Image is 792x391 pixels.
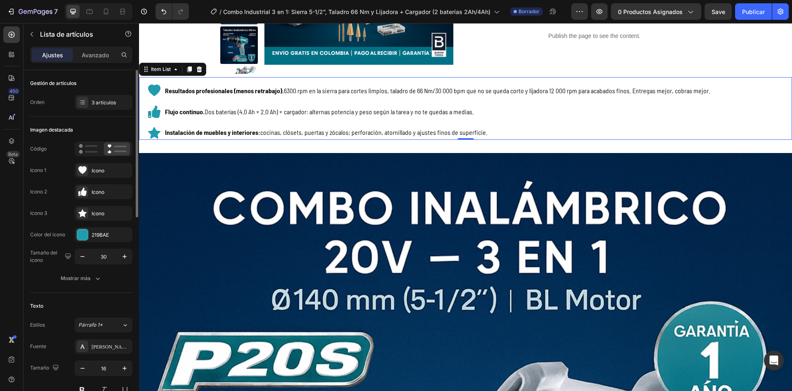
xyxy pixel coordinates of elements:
[40,30,93,38] font: Lista de artículos
[519,8,540,14] font: Borrador
[61,275,90,281] font: Mostrar más
[139,23,792,391] iframe: Área de diseño
[712,8,725,15] span: Save
[30,303,43,309] font: Texto
[611,3,701,20] button: 0 productos asignados
[92,99,116,106] font: 3 artículos
[92,210,104,217] font: Icono
[30,343,46,349] font: Fuente
[92,344,168,350] font: [PERSON_NAME] Semi Condensado
[54,7,58,16] font: 7
[8,151,18,157] font: Beta
[30,322,45,328] font: Estilos
[92,232,109,238] font: 219BAE
[30,365,49,371] font: Tamaño
[735,3,772,20] button: Publicar
[219,8,222,15] font: /
[30,127,73,133] font: Imagen destacada
[30,99,45,105] font: Orden
[30,271,132,286] button: Mostrar más
[764,351,784,370] div: Abrir Intercom Messenger
[30,80,76,86] font: Gestión de artículos
[9,88,18,94] font: 450
[75,318,132,332] button: Párrafo 1*
[618,8,683,15] font: 0 productos asignados
[156,3,189,20] div: Deshacer/Rehacer
[742,8,765,15] font: Publicar
[30,231,65,238] font: Color del icono
[30,188,47,195] font: Icono 2
[92,189,104,195] font: Icono
[223,8,490,15] font: Combo Industrial 3 en 1: Sierra 5-1/2”, Taladro 66 Nm y Lijadora + Cargador (2 baterías 2Ah/4Ah)
[30,146,47,152] font: Código
[30,167,46,173] font: Icono 1
[42,52,63,59] font: Ajustes
[40,29,110,39] p: Lista de artículos
[30,210,47,216] font: Icono 3
[82,52,109,59] font: Avanzado
[705,3,732,20] button: Save
[78,322,103,328] font: Párrafo 1*
[92,167,104,174] font: Icono
[3,3,61,20] button: 7
[30,250,57,263] font: Tamaño del icono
